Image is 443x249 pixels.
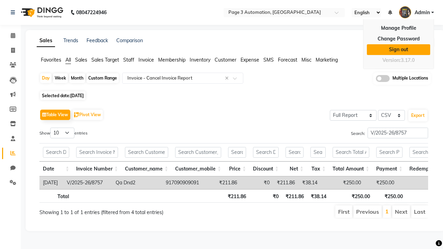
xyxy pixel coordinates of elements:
b: 08047224946 [76,3,107,22]
select: Showentries [50,128,74,138]
div: Day [40,73,52,83]
input: Search Customer_name [125,147,168,158]
th: Price: activate to sort column ascending [225,162,250,176]
span: Invoice [138,57,154,63]
input: Search Date [43,147,69,158]
th: Tax: activate to sort column ascending [307,162,329,176]
span: Membership [158,57,186,63]
input: Search Net [286,147,304,158]
span: Favorites [41,57,61,63]
input: Search Payment [376,147,403,158]
a: Comparison [116,37,143,44]
input: Search Invoice Number [76,147,118,158]
th: ₹211.86 [282,189,307,203]
label: Search: [351,128,428,138]
a: Change Password [367,34,430,44]
img: Admin [399,6,411,18]
th: ₹250.00 [330,189,373,203]
span: SMS [263,57,274,63]
th: Date: activate to sort column ascending [39,162,73,176]
input: Search Customer_mobile [175,147,221,158]
span: Staff [123,57,134,63]
span: Marketing [316,57,338,63]
div: Version:3.17.0 [367,55,430,65]
th: Payment: activate to sort column ascending [373,162,406,176]
span: Expense [241,57,259,63]
a: 1 [385,208,389,215]
button: Table View [40,110,70,120]
span: All [65,57,71,63]
img: logo [18,3,65,22]
input: Search Tax [310,147,326,158]
span: Multiple Locations [392,75,428,82]
th: Total Amount: activate to sort column ascending [329,162,373,176]
a: Sign out [367,44,430,55]
span: Sales Target [91,57,119,63]
th: ₹38.14 [307,189,330,203]
a: Sales [37,35,55,47]
td: ₹211.86 [273,176,298,189]
th: Invoice Number: activate to sort column ascending [73,162,121,176]
span: Customer [215,57,236,63]
td: Qa Dnd2 [112,176,162,189]
div: Week [53,73,68,83]
span: [DATE] [70,93,84,98]
span: Misc [301,57,311,63]
div: Custom Range [87,73,119,83]
th: Net: activate to sort column ascending [282,162,307,176]
span: Inventory [190,57,210,63]
td: V/2025-26/8757 [63,176,112,189]
td: ₹0 [241,176,273,189]
th: Total [39,189,73,203]
th: ₹211.86 [224,189,250,203]
th: Discount: activate to sort column ascending [250,162,282,176]
span: Selected date: [40,91,85,100]
input: Search Discount [253,147,279,158]
span: Admin [415,9,430,16]
img: pivot.png [74,112,79,118]
th: ₹0 [250,189,282,203]
td: ₹211.86 [215,176,241,189]
div: Showing 1 to 1 of 1 entries (filtered from 4 total entries) [39,205,195,216]
input: Search Price [228,147,246,158]
button: Pivot View [72,110,103,120]
span: Forecast [278,57,297,63]
th: Customer_mobile: activate to sort column ascending [172,162,225,176]
th: ₹250.00 [373,189,407,203]
a: Trends [63,37,78,44]
td: ₹38.14 [298,176,321,189]
td: ₹0 [398,176,439,189]
label: Show entries [39,128,88,138]
th: Customer_name: activate to sort column ascending [121,162,172,176]
a: Feedback [87,37,108,44]
input: Search Total Amount [333,147,369,158]
input: Search: [368,128,428,138]
td: ₹250.00 [321,176,364,189]
a: Manage Profile [367,23,430,34]
span: Clear all [225,75,231,82]
td: 917090909091 [162,176,215,189]
button: Export [408,110,427,121]
td: ₹250.00 [364,176,398,189]
span: Sales [75,57,87,63]
div: Month [69,73,85,83]
td: [DATE] [39,176,63,189]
